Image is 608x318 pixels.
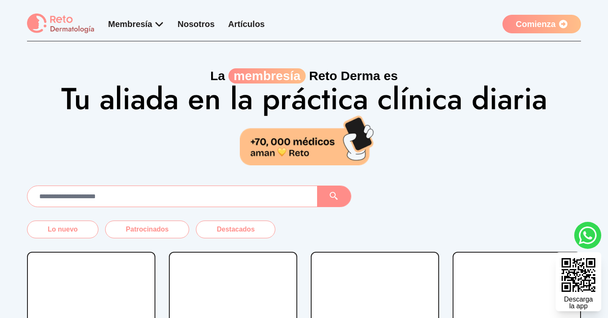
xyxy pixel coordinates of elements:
img: logo Reto dermatología [27,13,95,34]
a: whatsapp button [574,222,601,249]
button: Patrocinados [105,221,189,238]
div: Membresía [108,18,164,30]
a: Nosotros [178,19,215,29]
span: membresía [228,68,305,84]
p: La Reto Derma es [27,68,581,84]
h1: Tu aliada en la práctica clínica diaria [34,84,574,165]
a: Comienza [502,15,581,33]
button: Destacados [196,221,275,238]
button: Lo nuevo [27,221,98,238]
img: 70,000 médicos aman Reto [240,114,375,165]
a: Artículos [228,19,265,29]
div: Descarga la app [564,296,593,310]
